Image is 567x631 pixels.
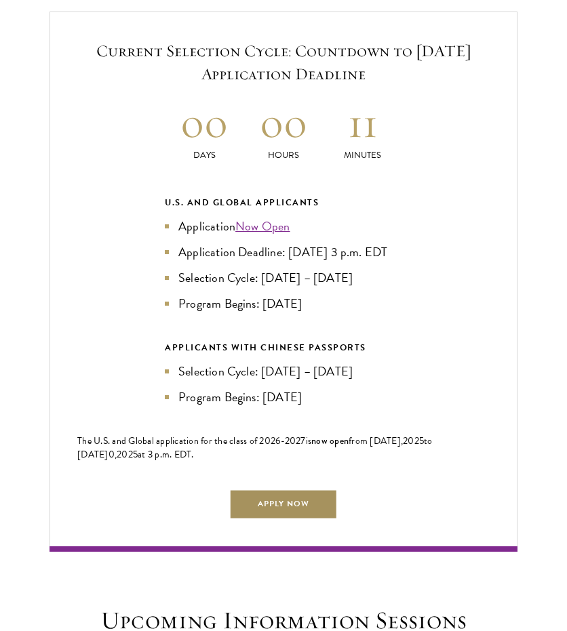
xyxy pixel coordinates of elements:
span: 5 [419,434,424,448]
li: Application Deadline: [DATE] 3 p.m. EDT [165,243,402,262]
li: Application [165,217,402,236]
li: Selection Cycle: [DATE] – [DATE] [165,268,402,287]
span: 202 [117,447,133,462]
div: APPLICANTS WITH CHINESE PASSPORTS [165,340,402,355]
span: , [115,447,117,462]
a: Apply Now [229,489,338,519]
span: to [DATE] [77,434,433,462]
span: 0 [109,447,115,462]
span: The U.S. and Global application for the class of 202 [77,434,275,448]
p: Hours [244,148,324,163]
li: Selection Cycle: [DATE] – [DATE] [165,362,402,381]
li: Program Begins: [DATE] [165,294,402,313]
p: Days [165,148,244,163]
li: Program Begins: [DATE] [165,388,402,407]
a: Now Open [235,217,290,235]
span: now open [311,434,349,447]
h5: Current Selection Cycle: Countdown to [DATE] Application Deadline [77,39,490,85]
span: at 3 p.m. EDT. [138,447,194,462]
span: 7 [300,434,305,448]
span: from [DATE], [349,434,403,448]
h2: 00 [244,98,324,148]
span: 5 [133,447,138,462]
h2: 00 [165,98,244,148]
div: U.S. and Global Applicants [165,195,402,210]
p: Minutes [323,148,402,163]
span: is [306,434,312,448]
span: -202 [281,434,300,448]
h2: 11 [323,98,402,148]
span: 6 [275,434,281,448]
span: 202 [403,434,419,448]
